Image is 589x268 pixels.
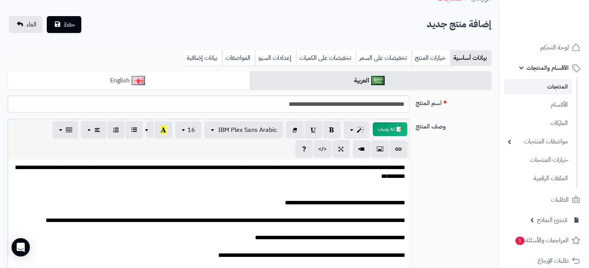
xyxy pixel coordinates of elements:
[255,50,296,66] a: إعدادات السيو
[413,119,494,131] label: وصف المنتج
[356,50,411,66] a: تخفيضات على السعر
[218,125,277,135] span: IBM Plex Sans Arabic
[504,38,584,57] a: لوحة التحكم
[175,122,201,138] button: 16
[504,97,572,113] a: الأقسام
[9,16,43,33] a: الغاء
[222,50,255,66] a: المواصفات
[47,16,81,33] button: حفظ
[504,79,572,95] a: المنتجات
[12,238,30,256] div: Open Intercom Messenger
[296,50,356,66] a: تخفيضات على الكميات
[411,50,450,66] a: خيارات المنتج
[26,20,36,29] span: الغاء
[188,125,195,135] span: 16
[204,122,283,138] button: IBM Plex Sans Arabic
[504,115,572,132] a: الماركات
[504,231,584,250] a: المراجعات والأسئلة1
[250,71,492,90] a: العربية
[427,16,491,32] h2: إضافة منتج جديد
[537,215,568,225] span: مُنشئ النماذج
[538,255,569,266] span: طلبات الإرجاع
[8,71,250,90] a: English
[504,191,584,209] a: الطلبات
[132,76,145,85] img: English
[515,235,569,246] span: المراجعات والأسئلة
[515,237,525,245] span: 1
[373,122,407,136] button: 📝 AI وصف
[64,20,75,29] span: حفظ
[551,194,569,205] span: الطلبات
[371,76,385,85] img: العربية
[526,62,569,73] span: الأقسام والمنتجات
[413,95,494,108] label: اسم المنتج
[184,50,222,66] a: بيانات إضافية
[504,170,572,187] a: الملفات الرقمية
[504,152,572,168] a: خيارات المنتجات
[450,50,491,66] a: بيانات أساسية
[504,133,572,150] a: مواصفات المنتجات
[540,42,569,53] span: لوحة التحكم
